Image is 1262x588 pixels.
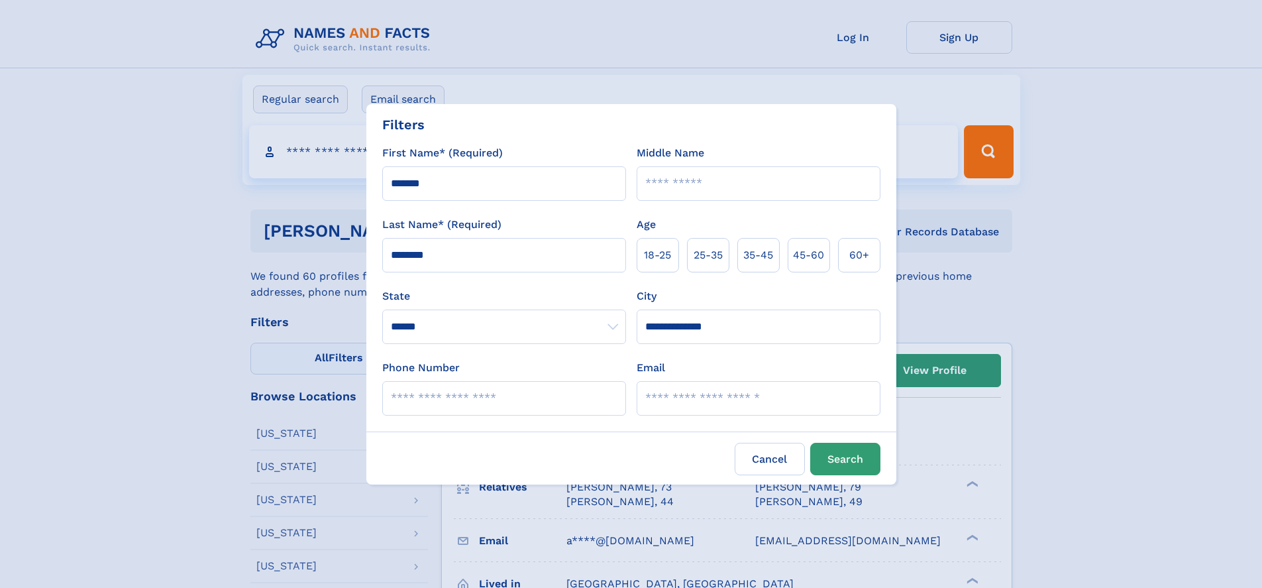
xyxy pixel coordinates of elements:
label: Email [637,360,665,376]
label: Middle Name [637,145,704,161]
button: Search [810,443,880,475]
div: Filters [382,115,425,135]
span: 60+ [849,247,869,263]
span: 25‑35 [694,247,723,263]
label: State [382,288,626,304]
label: Age [637,217,656,233]
label: Last Name* (Required) [382,217,501,233]
span: 45‑60 [793,247,824,263]
label: Cancel [735,443,805,475]
label: Phone Number [382,360,460,376]
span: 35‑45 [743,247,773,263]
label: First Name* (Required) [382,145,503,161]
span: 18‑25 [644,247,671,263]
label: City [637,288,657,304]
